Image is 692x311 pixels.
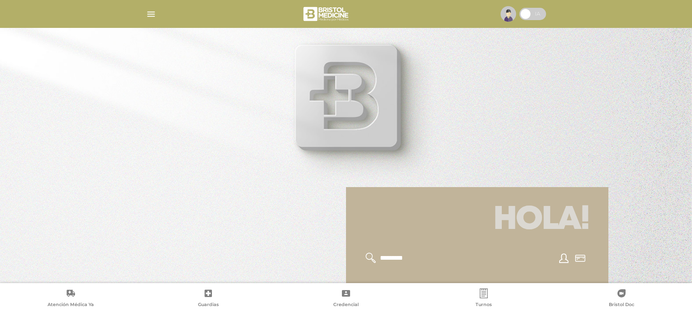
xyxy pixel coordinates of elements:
[198,302,219,309] span: Guardias
[277,288,415,309] a: Credencial
[609,302,634,309] span: Bristol Doc
[553,288,690,309] a: Bristol Doc
[356,197,599,243] h1: Hola!
[476,302,492,309] span: Turnos
[2,288,139,309] a: Atención Médica Ya
[302,4,351,24] img: bristol-medicine-blanco.png
[139,288,277,309] a: Guardias
[501,6,516,22] img: profile-placeholder.svg
[333,302,359,309] span: Credencial
[415,288,553,309] a: Turnos
[146,9,156,19] img: Cober_menu-lines-white.svg
[48,302,94,309] span: Atención Médica Ya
